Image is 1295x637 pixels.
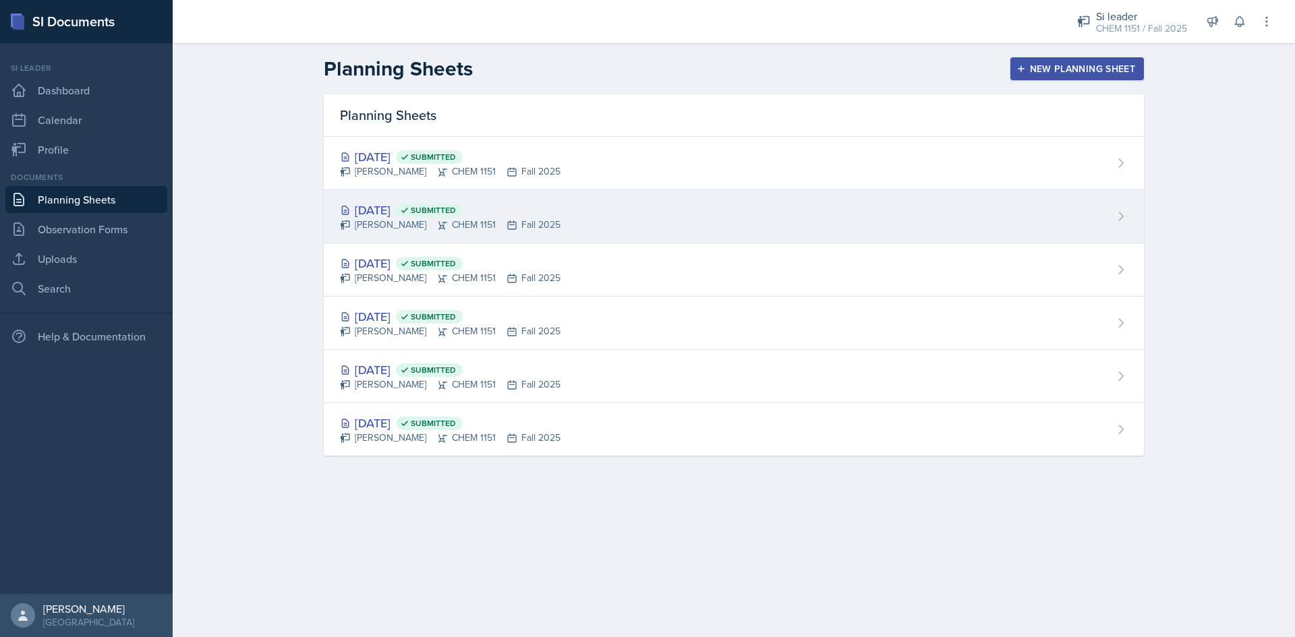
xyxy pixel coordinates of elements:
[5,62,167,74] div: Si leader
[43,615,134,629] div: [GEOGRAPHIC_DATA]
[43,602,134,615] div: [PERSON_NAME]
[5,107,167,133] a: Calendar
[340,254,560,272] div: [DATE]
[324,137,1144,190] a: [DATE] Submitted [PERSON_NAME]CHEM 1151Fall 2025
[324,403,1144,456] a: [DATE] Submitted [PERSON_NAME]CHEM 1151Fall 2025
[5,245,167,272] a: Uploads
[5,323,167,350] div: Help & Documentation
[340,431,560,445] div: [PERSON_NAME] CHEM 1151 Fall 2025
[324,190,1144,243] a: [DATE] Submitted [PERSON_NAME]CHEM 1151Fall 2025
[411,205,456,216] span: Submitted
[340,201,560,219] div: [DATE]
[411,365,456,375] span: Submitted
[1010,57,1144,80] button: New Planning Sheet
[324,57,473,81] h2: Planning Sheets
[324,350,1144,403] a: [DATE] Submitted [PERSON_NAME]CHEM 1151Fall 2025
[5,136,167,163] a: Profile
[411,418,456,429] span: Submitted
[340,324,560,338] div: [PERSON_NAME] CHEM 1151 Fall 2025
[340,414,560,432] div: [DATE]
[411,152,456,162] span: Submitted
[1096,8,1187,24] div: Si leader
[1019,63,1135,74] div: New Planning Sheet
[324,243,1144,297] a: [DATE] Submitted [PERSON_NAME]CHEM 1151Fall 2025
[340,218,560,232] div: [PERSON_NAME] CHEM 1151 Fall 2025
[5,186,167,213] a: Planning Sheets
[5,216,167,243] a: Observation Forms
[1096,22,1187,36] div: CHEM 1151 / Fall 2025
[324,94,1144,137] div: Planning Sheets
[324,297,1144,350] a: [DATE] Submitted [PERSON_NAME]CHEM 1151Fall 2025
[340,164,560,179] div: [PERSON_NAME] CHEM 1151 Fall 2025
[5,275,167,302] a: Search
[411,258,456,269] span: Submitted
[340,377,560,392] div: [PERSON_NAME] CHEM 1151 Fall 2025
[340,148,560,166] div: [DATE]
[340,271,560,285] div: [PERSON_NAME] CHEM 1151 Fall 2025
[340,361,560,379] div: [DATE]
[340,307,560,326] div: [DATE]
[5,171,167,183] div: Documents
[411,311,456,322] span: Submitted
[5,77,167,104] a: Dashboard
